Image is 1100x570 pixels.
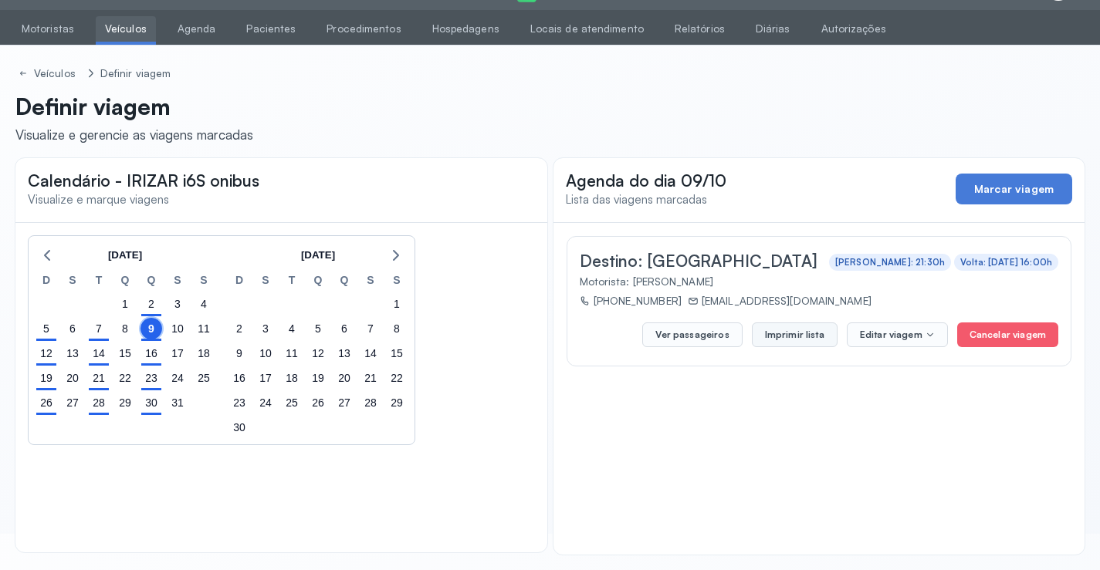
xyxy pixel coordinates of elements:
div: Q [112,272,138,292]
div: segunda-feira, 20 de out. de 2025 [62,367,83,389]
div: domingo, 19 de out. de 2025 [36,367,57,389]
div: Definir viagem [100,67,171,80]
div: terça-feira, 4 de nov. de 2025 [281,318,303,339]
div: sábado, 4 de out. de 2025 [193,293,215,315]
span: [DATE] [301,244,335,267]
div: domingo, 30 de nov. de 2025 [228,417,250,438]
div: quarta-feira, 22 de out. de 2025 [114,367,136,389]
span: Calendário - IRIZAR i6S onibus [28,170,259,191]
span: Destino: [GEOGRAPHIC_DATA] [580,251,817,271]
div: segunda-feira, 17 de nov. de 2025 [255,367,276,389]
div: quinta-feira, 9 de out. de 2025 [140,318,162,339]
div: sábado, 15 de nov. de 2025 [386,342,408,364]
button: Imprimir lista [752,322,838,347]
div: quarta-feira, 26 de nov. de 2025 [307,392,329,413]
a: Autorizações [812,16,895,42]
a: Diárias [746,16,800,42]
div: sexta-feira, 24 de out. de 2025 [167,367,188,389]
div: quinta-feira, 20 de nov. de 2025 [333,367,355,389]
div: domingo, 9 de nov. de 2025 [228,342,250,364]
div: quinta-feira, 27 de nov. de 2025 [333,392,355,413]
span: Lista das viagens marcadas [566,192,707,207]
div: segunda-feira, 6 de out. de 2025 [62,318,83,339]
div: quarta-feira, 29 de out. de 2025 [114,392,136,413]
button: [DATE] [102,244,148,267]
div: sexta-feira, 17 de out. de 2025 [167,342,188,364]
div: sábado, 22 de nov. de 2025 [386,367,408,389]
div: sexta-feira, 10 de out. de 2025 [167,318,188,339]
div: quarta-feira, 15 de out. de 2025 [114,342,136,364]
div: quinta-feira, 13 de nov. de 2025 [333,342,355,364]
div: Motorista: [PERSON_NAME] [580,275,1053,288]
a: Hospedagens [423,16,509,42]
div: Q [138,272,164,292]
div: sábado, 8 de nov. de 2025 [386,318,408,339]
div: T [279,272,305,292]
span: Editar viagem [860,329,922,341]
div: terça-feira, 18 de nov. de 2025 [281,367,303,389]
div: sábado, 25 de out. de 2025 [193,367,215,389]
div: S [191,272,217,292]
div: domingo, 5 de out. de 2025 [36,318,57,339]
div: Q [331,272,357,292]
div: domingo, 2 de nov. de 2025 [228,318,250,339]
span: Visualize e marque viagens [28,192,169,207]
div: D [226,272,252,292]
div: sexta-feira, 14 de nov. de 2025 [360,342,381,364]
div: domingo, 12 de out. de 2025 [36,342,57,364]
div: quarta-feira, 5 de nov. de 2025 [307,318,329,339]
button: Ver passageiros [642,322,742,347]
div: quarta-feira, 12 de nov. de 2025 [307,342,329,364]
div: quarta-feira, 19 de nov. de 2025 [307,367,329,389]
button: [DATE] [295,244,341,267]
div: S [164,272,191,292]
div: S [252,272,279,292]
div: S [384,272,410,292]
div: segunda-feira, 27 de out. de 2025 [62,392,83,413]
div: terça-feira, 11 de nov. de 2025 [281,342,303,364]
div: [PERSON_NAME]: 21:30h [835,257,945,268]
div: sexta-feira, 7 de nov. de 2025 [360,318,381,339]
div: quinta-feira, 2 de out. de 2025 [140,293,162,315]
a: Locais de atendimento [521,16,653,42]
div: terça-feira, 21 de out. de 2025 [88,367,110,389]
a: Veículos [15,64,82,83]
div: S [59,272,86,292]
div: S [357,272,384,292]
div: segunda-feira, 10 de nov. de 2025 [255,342,276,364]
div: sexta-feira, 3 de out. de 2025 [167,293,188,315]
div: sexta-feira, 31 de out. de 2025 [167,392,188,413]
div: terça-feira, 25 de nov. de 2025 [281,392,303,413]
a: Veículos [96,16,156,42]
a: Relatórios [665,16,734,42]
div: terça-feira, 14 de out. de 2025 [88,342,110,364]
div: domingo, 16 de nov. de 2025 [228,367,250,389]
a: Procedimentos [317,16,410,42]
div: sábado, 29 de nov. de 2025 [386,392,408,413]
div: quarta-feira, 8 de out. de 2025 [114,318,136,339]
p: Definir viagem [15,93,253,120]
div: Q [305,272,331,292]
div: sábado, 11 de out. de 2025 [193,318,215,339]
a: Agenda [168,16,225,42]
button: Marcar viagem [956,174,1072,204]
div: [EMAIL_ADDRESS][DOMAIN_NAME] [688,294,872,307]
div: [PHONE_NUMBER] [580,294,682,307]
div: sábado, 1 de nov. de 2025 [386,293,408,315]
div: segunda-feira, 13 de out. de 2025 [62,342,83,364]
div: T [86,272,112,292]
a: Definir viagem [97,64,174,83]
a: Pacientes [237,16,305,42]
div: sexta-feira, 21 de nov. de 2025 [360,367,381,389]
div: quinta-feira, 30 de out. de 2025 [140,392,162,413]
div: domingo, 23 de nov. de 2025 [228,392,250,413]
div: quinta-feira, 23 de out. de 2025 [140,367,162,389]
div: Volta: [DATE] 16:00h [960,257,1052,268]
div: quinta-feira, 16 de out. de 2025 [140,342,162,364]
div: quinta-feira, 6 de nov. de 2025 [333,318,355,339]
div: Visualize e gerencie as viagens marcadas [15,126,253,143]
div: domingo, 26 de out. de 2025 [36,392,57,413]
button: Editar viagem [847,322,948,347]
div: D [33,272,59,292]
div: segunda-feira, 3 de nov. de 2025 [255,318,276,339]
